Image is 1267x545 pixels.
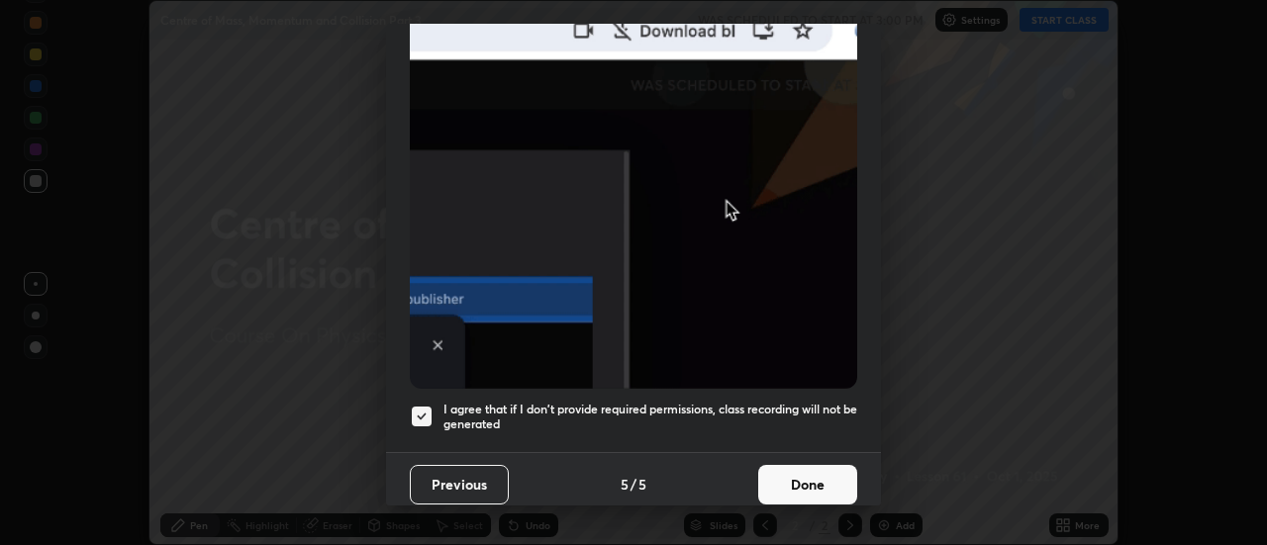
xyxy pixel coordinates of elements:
[758,465,857,504] button: Done
[631,474,636,495] h4: /
[638,474,646,495] h4: 5
[410,465,509,504] button: Previous
[621,474,629,495] h4: 5
[443,402,857,432] h5: I agree that if I don't provide required permissions, class recording will not be generated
